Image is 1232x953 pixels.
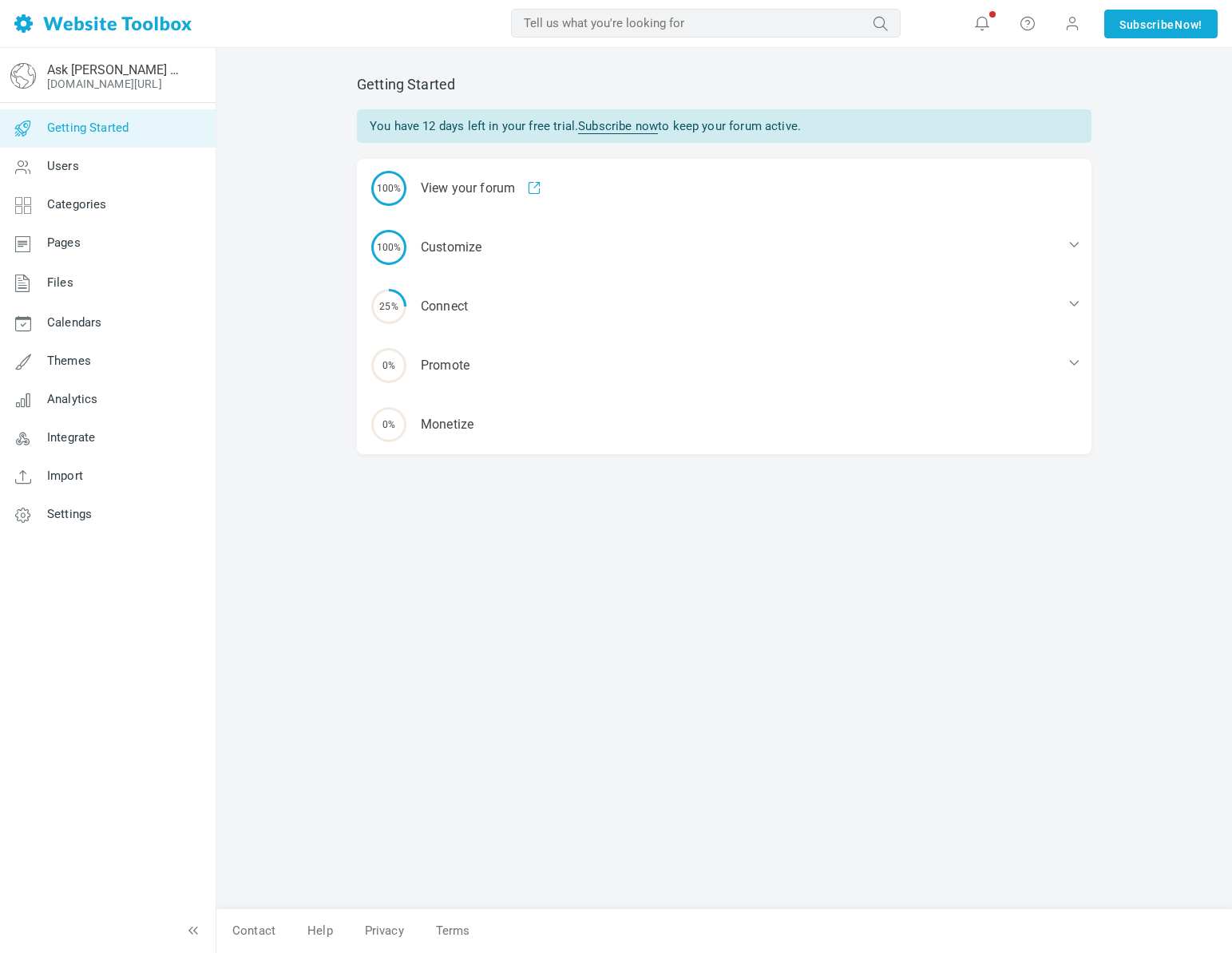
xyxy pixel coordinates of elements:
span: 0% [371,348,406,383]
span: Calendars [47,315,101,330]
a: Contact [216,917,291,945]
a: Privacy [349,917,420,945]
div: Customize [357,218,1091,277]
div: Promote [357,336,1091,395]
h2: Getting Started [357,76,1091,93]
span: 0% [371,407,406,442]
a: Ask [PERSON_NAME] & [PERSON_NAME] [47,62,186,77]
input: Tell us what you're looking for [511,9,901,38]
span: 100% [371,171,406,206]
span: Users [47,159,79,173]
a: Help [291,917,349,945]
span: Categories [47,197,107,212]
a: 100% View your forum [357,159,1091,218]
a: [DOMAIN_NAME][URL] [47,77,162,90]
span: Import [47,469,83,483]
div: View your forum [357,159,1091,218]
div: Monetize [357,395,1091,454]
span: Pages [47,235,81,250]
span: 25% [371,289,406,324]
img: globe-icon.png [10,63,36,89]
span: Themes [47,354,91,368]
div: Connect [357,277,1091,336]
a: 0% Monetize [357,395,1091,454]
span: Settings [47,507,92,521]
a: Terms [420,917,486,945]
span: Integrate [47,430,95,445]
span: Files [47,275,73,290]
div: You have 12 days left in your free trial. to keep your forum active. [357,109,1091,143]
span: 100% [371,230,406,265]
span: Now! [1175,16,1202,34]
span: Getting Started [47,121,129,135]
span: Analytics [47,392,97,406]
a: Subscribe now [578,119,658,134]
a: SubscribeNow! [1104,10,1218,38]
